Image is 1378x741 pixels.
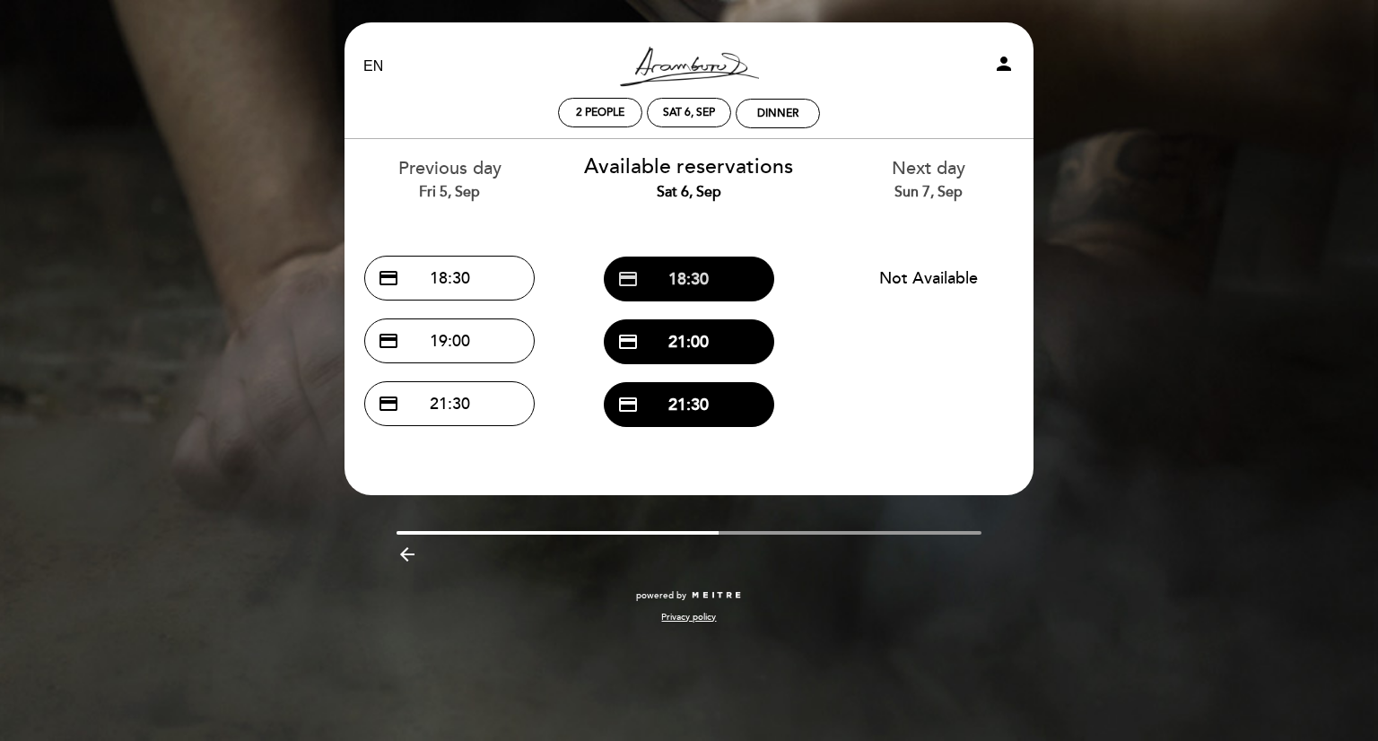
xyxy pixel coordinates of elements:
button: person [993,53,1015,81]
span: powered by [636,589,686,602]
a: Privacy policy [661,611,716,623]
button: credit_card 21:30 [364,381,535,426]
button: credit_card 18:30 [364,256,535,301]
div: Sat 6, Sep [663,106,715,119]
span: credit_card [617,331,639,353]
div: Next day [822,156,1034,202]
span: credit_card [617,394,639,415]
div: Dinner [757,107,798,120]
i: person [993,53,1015,74]
div: Sat 6, Sep [583,182,796,203]
span: credit_card [378,330,399,352]
i: arrow_backward [397,544,418,565]
div: Fri 5, Sep [344,182,556,203]
button: credit_card 21:30 [604,382,774,427]
div: Available reservations [583,153,796,203]
a: Aramburu Resto [577,42,801,92]
span: credit_card [617,268,639,290]
span: 2 people [576,106,624,119]
span: credit_card [378,267,399,289]
a: powered by [636,589,742,602]
button: credit_card 18:30 [604,257,774,301]
div: Sun 7, Sep [822,182,1034,203]
span: credit_card [378,393,399,414]
img: MEITRE [691,591,742,600]
button: Not Available [843,256,1014,301]
button: credit_card 19:00 [364,318,535,363]
div: Previous day [344,156,556,202]
button: credit_card 21:00 [604,319,774,364]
